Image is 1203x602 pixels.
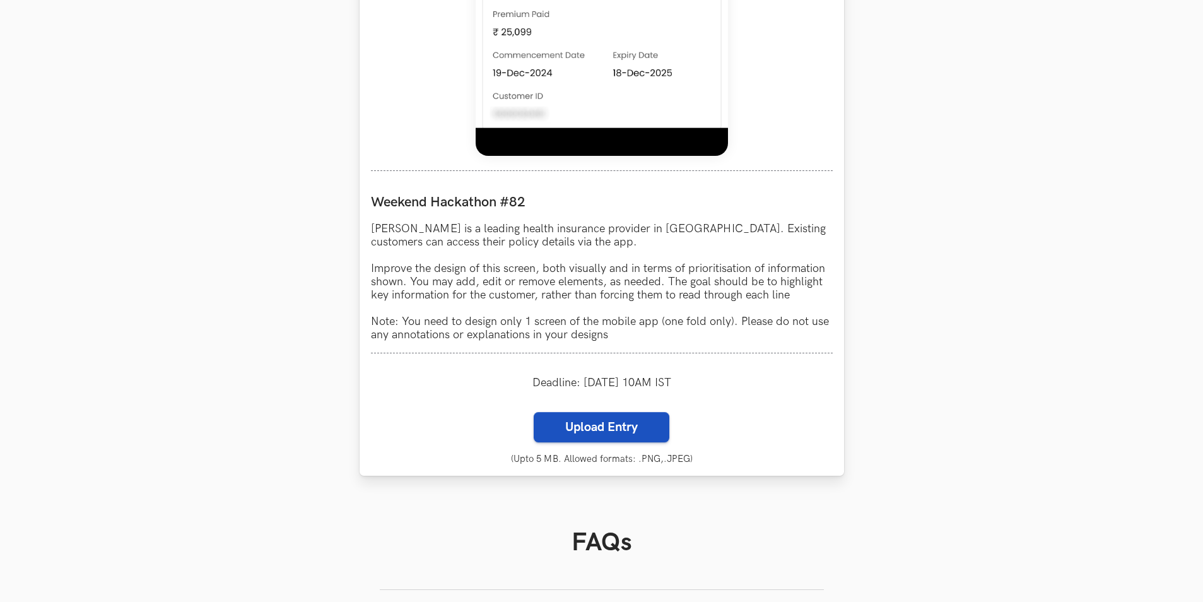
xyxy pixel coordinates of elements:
label: Upload Entry [534,412,669,442]
div: Deadline: [DATE] 10AM IST [371,365,833,401]
p: [PERSON_NAME] is a leading health insurance provider in [GEOGRAPHIC_DATA]. Existing customers can... [371,222,833,341]
h1: FAQs [380,528,824,558]
small: (Upto 5 MB. Allowed formats: .PNG,.JPEG) [371,454,833,464]
label: Weekend Hackathon #82 [371,194,833,211]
